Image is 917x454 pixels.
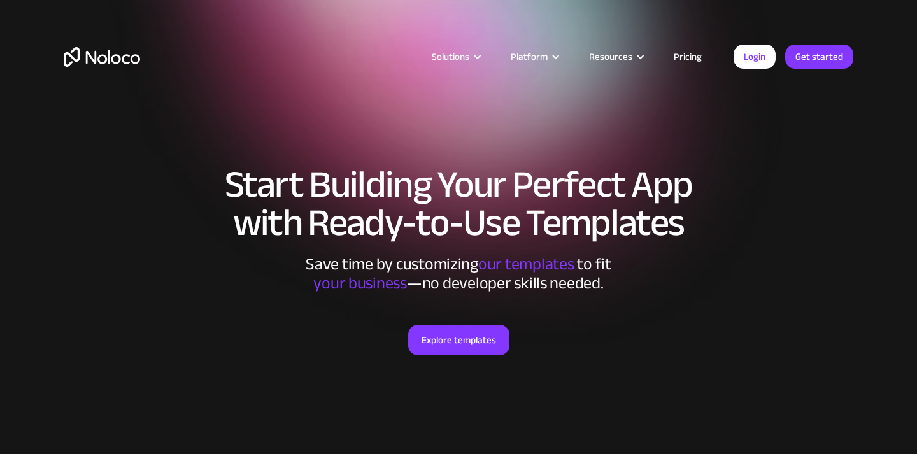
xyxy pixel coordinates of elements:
a: Get started [785,45,853,69]
div: Solutions [416,48,495,65]
a: Login [734,45,776,69]
h1: Start Building Your Perfect App with Ready-to-Use Templates [64,166,853,242]
span: our templates [478,248,574,280]
div: Resources [589,48,632,65]
a: Pricing [658,48,718,65]
div: Save time by customizing to fit ‍ —no developer skills needed. [267,255,650,293]
span: your business [313,267,407,299]
div: Solutions [432,48,469,65]
div: Resources [573,48,658,65]
div: Platform [495,48,573,65]
div: Platform [511,48,548,65]
a: Explore templates [408,325,509,355]
a: home [64,47,140,67]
